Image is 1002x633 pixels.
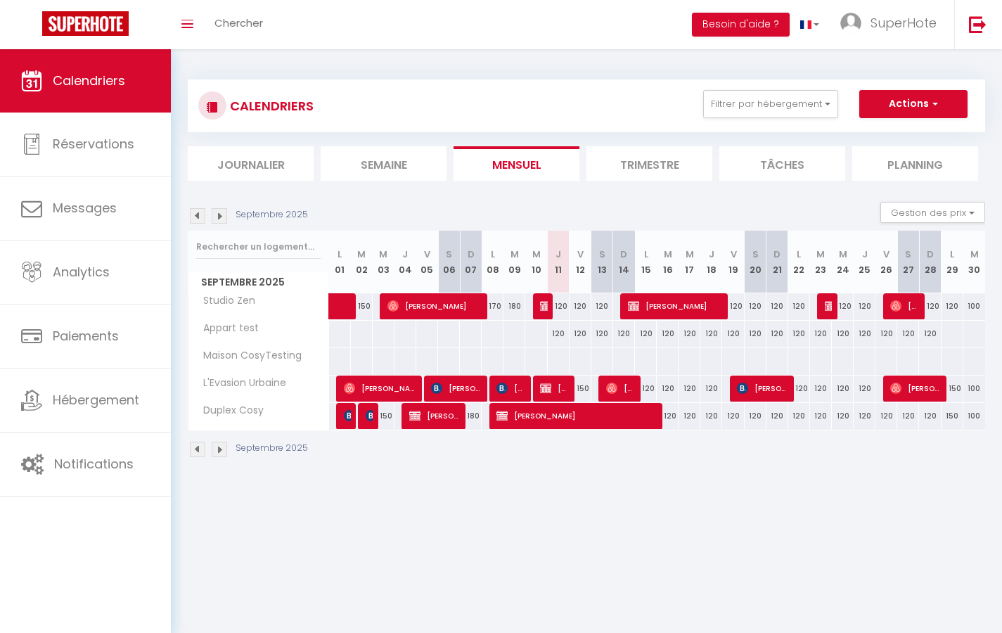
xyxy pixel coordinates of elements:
div: 120 [897,321,919,347]
img: logout [969,15,987,33]
span: [PERSON_NAME] [737,375,788,402]
div: 170 [482,293,503,319]
img: ... [840,13,861,34]
span: SuperHote [871,14,937,32]
abbr: M [686,248,694,261]
abbr: D [620,248,627,261]
input: Rechercher un logement... [196,234,321,260]
button: Actions [859,90,968,118]
div: 120 [722,293,744,319]
span: Calendriers [53,72,125,89]
span: Appart test [191,321,262,336]
th: 17 [679,231,700,293]
li: Journalier [188,146,314,181]
span: Patureau Léa [344,402,351,429]
div: 120 [548,293,570,319]
div: 120 [570,321,591,347]
th: 22 [788,231,810,293]
div: 150 [942,403,963,429]
th: 13 [591,231,613,293]
span: Studio Zen [191,293,259,309]
div: 120 [875,321,897,347]
button: Gestion des prix [880,202,985,223]
span: Réservations [53,135,134,153]
th: 28 [919,231,941,293]
span: Paiements [53,327,119,345]
div: 120 [832,403,854,429]
span: Notifications [54,455,134,473]
div: 120 [722,321,744,347]
div: 120 [745,293,766,319]
div: 150 [373,403,394,429]
div: 120 [810,321,832,347]
div: 120 [832,293,854,319]
div: 120 [942,293,963,319]
div: 120 [766,321,788,347]
li: Tâches [719,146,845,181]
div: 100 [963,293,985,319]
th: 29 [942,231,963,293]
th: 24 [832,231,854,293]
div: 120 [745,403,766,429]
span: Septembre 2025 [188,272,328,293]
span: Duplex Cosy [191,403,267,418]
div: 120 [854,293,875,319]
abbr: J [402,248,408,261]
div: 120 [700,403,722,429]
abbr: L [644,248,648,261]
abbr: L [491,248,495,261]
div: 120 [745,321,766,347]
div: 120 [679,321,700,347]
div: 120 [548,321,570,347]
div: 120 [635,321,657,347]
span: [PERSON_NAME] [890,375,941,402]
div: 150 [570,376,591,402]
abbr: V [883,248,889,261]
abbr: M [664,248,672,261]
span: L'Evasion Urbaine [191,376,290,391]
abbr: V [424,248,430,261]
abbr: V [731,248,737,261]
p: Septembre 2025 [236,442,308,455]
div: 100 [963,376,985,402]
abbr: J [709,248,714,261]
span: [PERSON_NAME] [496,402,656,429]
th: 09 [503,231,525,293]
p: Septembre 2025 [236,208,308,222]
div: 120 [613,321,635,347]
span: [PERSON_NAME] [540,293,547,319]
li: Mensuel [454,146,579,181]
div: 180 [460,403,482,429]
th: 03 [373,231,394,293]
th: 30 [963,231,985,293]
span: [PERSON_NAME] [540,375,569,402]
abbr: L [338,248,342,261]
div: 120 [657,403,679,429]
abbr: M [532,248,541,261]
div: 120 [788,293,810,319]
abbr: D [468,248,475,261]
abbr: J [555,248,561,261]
span: [PERSON_NAME] [431,375,482,402]
div: 120 [832,376,854,402]
div: 120 [788,376,810,402]
div: 120 [766,403,788,429]
abbr: M [839,248,847,261]
div: 120 [854,321,875,347]
abbr: M [510,248,519,261]
abbr: M [379,248,387,261]
div: 180 [503,293,525,319]
img: Super Booking [42,11,129,36]
abbr: M [357,248,366,261]
div: 120 [788,321,810,347]
th: 25 [854,231,875,293]
div: 120 [722,403,744,429]
span: [PERSON_NAME] [409,402,460,429]
th: 23 [810,231,832,293]
abbr: S [905,248,911,261]
th: 15 [635,231,657,293]
th: 04 [394,231,416,293]
div: 150 [942,376,963,402]
span: [PERSON_NAME] [890,293,919,319]
th: 19 [722,231,744,293]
